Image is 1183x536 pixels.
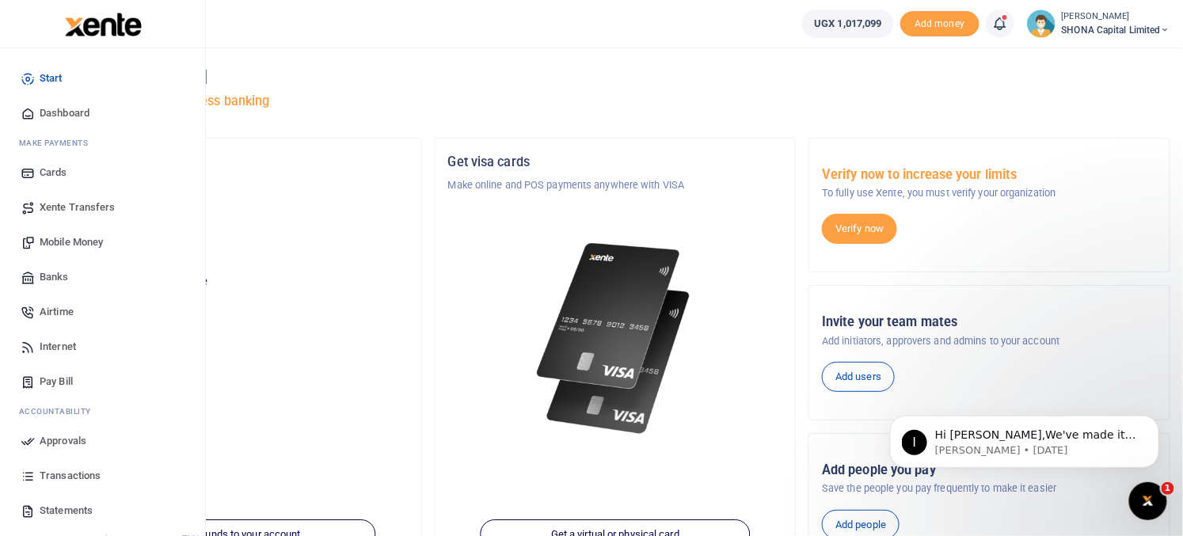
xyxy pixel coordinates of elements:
[866,382,1183,493] iframe: Intercom notifications message
[40,70,63,86] span: Start
[13,225,192,260] a: Mobile Money
[13,364,192,399] a: Pay Bill
[13,131,192,155] li: M
[13,61,192,96] a: Start
[796,10,900,38] li: Wallet ballance
[531,231,698,447] img: xente-_physical_cards.png
[40,374,73,390] span: Pay Bill
[822,214,897,244] a: Verify now
[40,304,74,320] span: Airtime
[822,462,1157,478] h5: Add people you pay
[40,339,76,355] span: Internet
[13,190,192,225] a: Xente Transfers
[63,17,142,29] a: logo-small logo-large logo-large
[822,362,895,392] a: Add users
[40,165,67,181] span: Cards
[1129,482,1167,520] iframe: Intercom live chat
[40,269,69,285] span: Banks
[13,329,192,364] a: Internet
[27,137,89,149] span: ake Payments
[814,16,881,32] span: UGX 1,017,099
[1027,10,1170,38] a: profile-user [PERSON_NAME] SHONA Capital Limited
[60,93,1170,109] h5: Welcome to better business banking
[822,481,1157,496] p: Save the people you pay frequently to make it easier
[13,493,192,528] a: Statements
[74,177,409,193] p: SHONA GROUP
[74,154,409,170] h5: Organization
[448,177,783,193] p: Make online and POS payments anywhere with VISA
[60,68,1170,86] h4: Hello [PERSON_NAME]
[13,399,192,424] li: Ac
[31,405,91,417] span: countability
[900,11,979,37] span: Add money
[1062,10,1170,24] small: [PERSON_NAME]
[1062,23,1170,37] span: SHONA Capital Limited
[40,105,89,121] span: Dashboard
[13,260,192,295] a: Banks
[13,295,192,329] a: Airtime
[900,11,979,37] li: Toup your wallet
[40,433,86,449] span: Approvals
[74,215,409,231] h5: Account
[900,17,979,29] a: Add money
[40,468,101,484] span: Transactions
[822,333,1157,349] p: Add initiators, approvers and admins to your account
[448,154,783,170] h5: Get visa cards
[13,458,192,493] a: Transactions
[40,200,116,215] span: Xente Transfers
[74,274,409,290] p: Your current account balance
[74,294,409,310] h5: UGX 1,017,099
[74,239,409,255] p: SHONA Capital Limited
[802,10,893,38] a: UGX 1,017,099
[13,96,192,131] a: Dashboard
[40,234,103,250] span: Mobile Money
[1027,10,1056,38] img: profile-user
[822,314,1157,330] h5: Invite your team mates
[40,503,93,519] span: Statements
[13,424,192,458] a: Approvals
[65,13,142,36] img: logo-large
[822,167,1157,183] h5: Verify now to increase your limits
[1162,482,1174,495] span: 1
[822,185,1157,201] p: To fully use Xente, you must verify your organization
[13,155,192,190] a: Cards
